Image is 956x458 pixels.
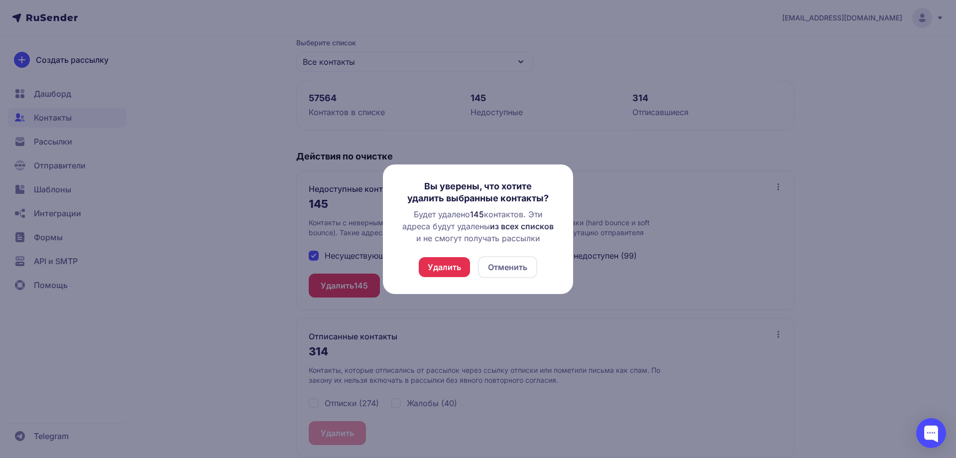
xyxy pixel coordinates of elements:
button: Удалить [419,257,470,277]
span: 145 [470,209,484,219]
button: Отменить [478,256,537,278]
span: из всех списков [490,221,554,231]
h3: Вы уверены, что хотите удалить выбранные контакты? [399,180,557,204]
div: Будет удалено контактов. Эти адреса будут удалены и не смогут получать рассылки [399,208,557,244]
